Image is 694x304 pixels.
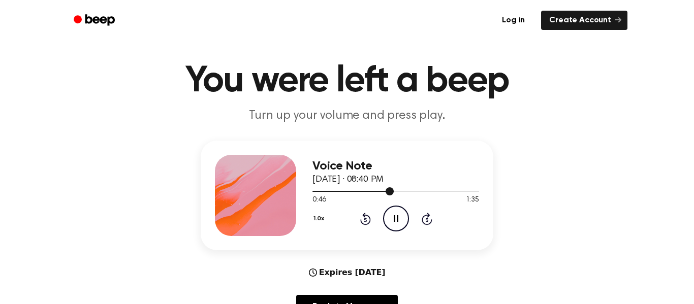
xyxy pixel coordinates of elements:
a: Log in [492,9,535,32]
div: Expires [DATE] [309,266,386,279]
button: 1.0x [312,210,328,227]
span: 0:46 [312,195,326,206]
span: 1:35 [466,195,479,206]
h1: You were left a beep [87,63,607,99]
span: [DATE] · 08:40 PM [312,175,384,184]
p: Turn up your volume and press play. [152,108,542,124]
a: Create Account [541,11,627,30]
a: Beep [67,11,124,30]
h3: Voice Note [312,159,479,173]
